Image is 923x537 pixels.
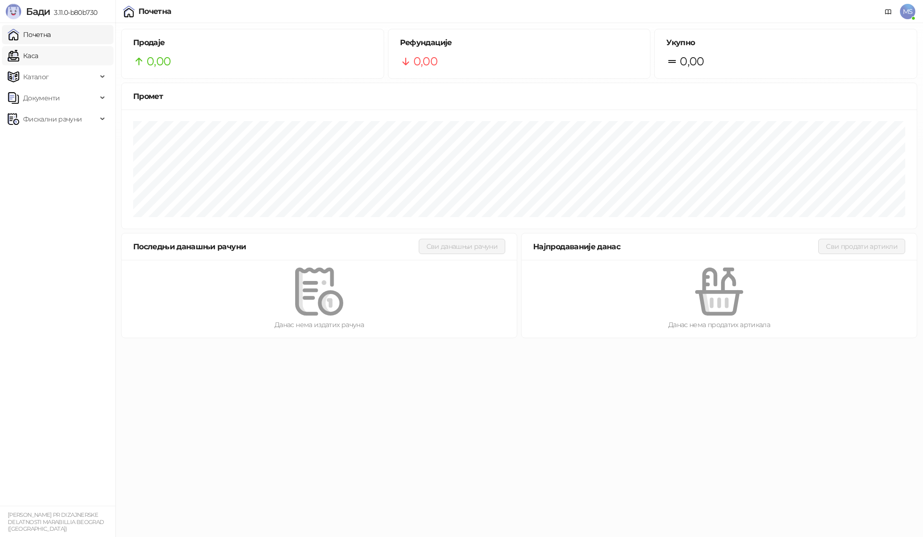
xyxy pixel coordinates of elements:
[23,88,60,108] span: Документи
[537,319,901,330] div: Данас нема продатих артикала
[50,8,97,17] span: 3.11.0-b80b730
[6,4,21,19] img: Logo
[137,319,501,330] div: Данас нема издатих рачуна
[138,8,172,15] div: Почетна
[533,241,818,253] div: Најпродаваније данас
[413,52,437,71] span: 0,00
[133,90,905,102] div: Промет
[26,6,50,17] span: Бади
[881,4,896,19] a: Документација
[419,239,505,254] button: Сви данашњи рачуни
[147,52,171,71] span: 0,00
[818,239,905,254] button: Сви продати артикли
[666,37,905,49] h5: Укупно
[8,512,104,532] small: [PERSON_NAME] PR DIZAJNERSKE DELATNOSTI MARABILLIA BEOGRAD ([GEOGRAPHIC_DATA])
[133,241,419,253] div: Последњи данашњи рачуни
[400,37,639,49] h5: Рефундације
[23,110,82,129] span: Фискални рачуни
[900,4,915,19] span: MS
[8,46,38,65] a: Каса
[133,37,372,49] h5: Продаје
[680,52,704,71] span: 0,00
[23,67,49,86] span: Каталог
[8,25,51,44] a: Почетна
